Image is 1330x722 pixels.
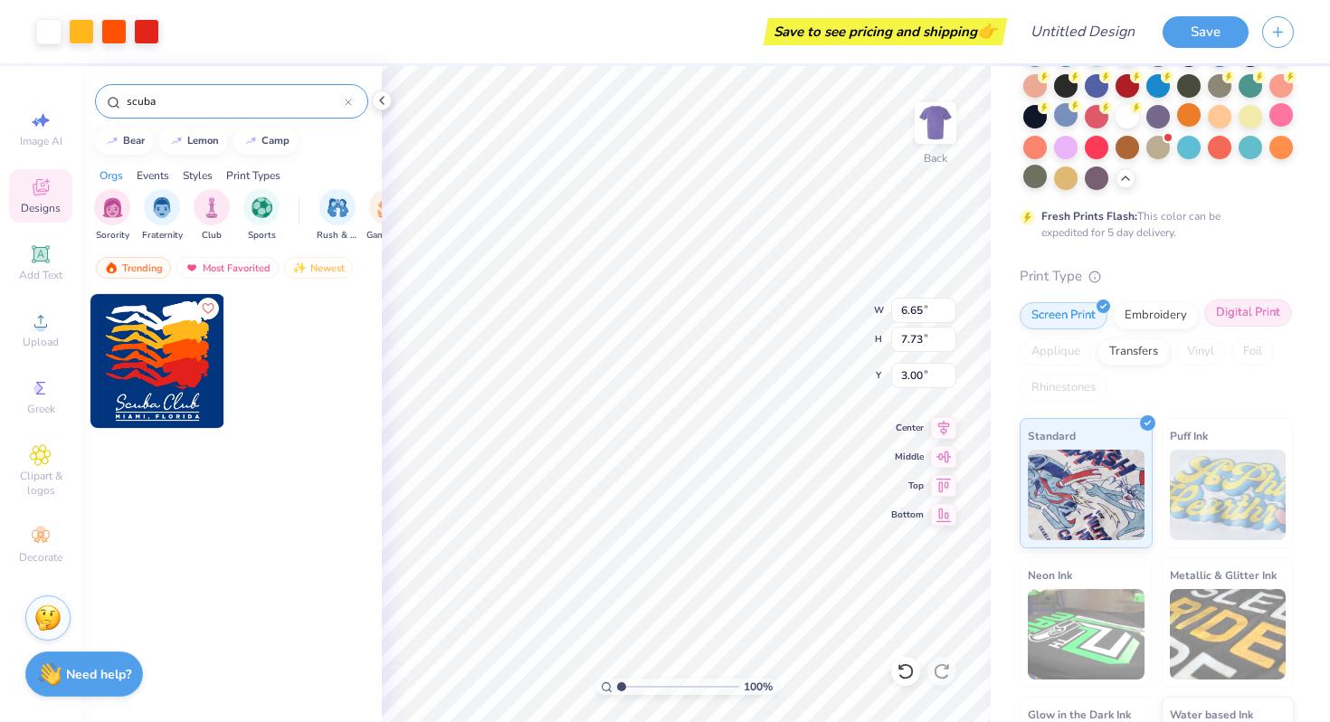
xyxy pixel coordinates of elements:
[1170,450,1287,540] img: Puff Ink
[317,189,358,242] div: filter for Rush & Bid
[1170,426,1208,445] span: Puff Ink
[21,201,61,215] span: Designs
[891,422,924,434] span: Center
[1028,565,1072,584] span: Neon Ink
[20,134,62,148] span: Image AI
[19,550,62,565] span: Decorate
[9,469,72,498] span: Clipart & logos
[96,257,171,279] div: Trending
[94,189,130,242] div: filter for Sorority
[152,197,172,218] img: Fraternity Image
[768,18,1002,45] div: Save to see pricing and shipping
[248,229,276,242] span: Sports
[1020,338,1092,366] div: Applique
[366,189,408,242] div: filter for Game Day
[142,189,183,242] div: filter for Fraternity
[187,136,219,146] div: lemon
[1028,450,1145,540] img: Standard
[891,451,924,463] span: Middle
[94,189,130,242] button: filter button
[233,128,298,155] button: camp
[125,92,345,110] input: Try "Alpha"
[1020,266,1294,287] div: Print Type
[197,298,219,319] button: Like
[744,679,773,695] span: 100 %
[194,189,230,242] div: filter for Club
[27,402,55,416] span: Greek
[1204,299,1292,327] div: Digital Print
[185,261,199,274] img: most_fav.gif
[366,229,408,242] span: Game Day
[1170,589,1287,679] img: Metallic & Glitter Ink
[1020,375,1107,402] div: Rhinestones
[1097,338,1170,366] div: Transfers
[1113,302,1199,329] div: Embroidery
[226,167,280,184] div: Print Types
[142,189,183,242] button: filter button
[317,229,358,242] span: Rush & Bid
[223,294,357,428] img: 30e9fd33-742e-4b5a-bad1-1edd040bbc38
[891,508,924,521] span: Bottom
[1041,208,1264,241] div: This color can be expedited for 5 day delivery.
[202,229,222,242] span: Club
[1175,338,1226,366] div: Vinyl
[159,128,227,155] button: lemon
[23,335,59,349] span: Upload
[243,189,280,242] button: filter button
[977,20,997,42] span: 👉
[1028,589,1145,679] img: Neon Ink
[1020,302,1107,329] div: Screen Print
[66,666,131,683] strong: Need help?
[95,128,153,155] button: bear
[104,261,119,274] img: trending.gif
[366,189,408,242] button: filter button
[194,189,230,242] button: filter button
[102,197,123,218] img: Sorority Image
[1170,565,1277,584] span: Metallic & Glitter Ink
[105,136,119,147] img: trend_line.gif
[917,105,954,141] img: Back
[252,197,272,218] img: Sports Image
[1163,16,1249,48] button: Save
[169,136,184,147] img: trend_line.gif
[243,136,258,147] img: trend_line.gif
[891,480,924,492] span: Top
[123,136,145,146] div: bear
[924,150,947,166] div: Back
[1016,14,1149,50] input: Untitled Design
[292,261,307,274] img: Newest.gif
[1041,209,1137,223] strong: Fresh Prints Flash:
[317,189,358,242] button: filter button
[176,257,279,279] div: Most Favorited
[100,167,123,184] div: Orgs
[183,167,213,184] div: Styles
[96,229,129,242] span: Sorority
[377,197,398,218] img: Game Day Image
[137,167,169,184] div: Events
[19,268,62,282] span: Add Text
[1231,338,1274,366] div: Foil
[142,229,183,242] span: Fraternity
[1028,426,1076,445] span: Standard
[284,257,353,279] div: Newest
[202,197,222,218] img: Club Image
[90,294,224,428] img: e62a0904-21b8-40ca-89fa-a135ac9daedf
[243,189,280,242] div: filter for Sports
[261,136,290,146] div: camp
[328,197,348,218] img: Rush & Bid Image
